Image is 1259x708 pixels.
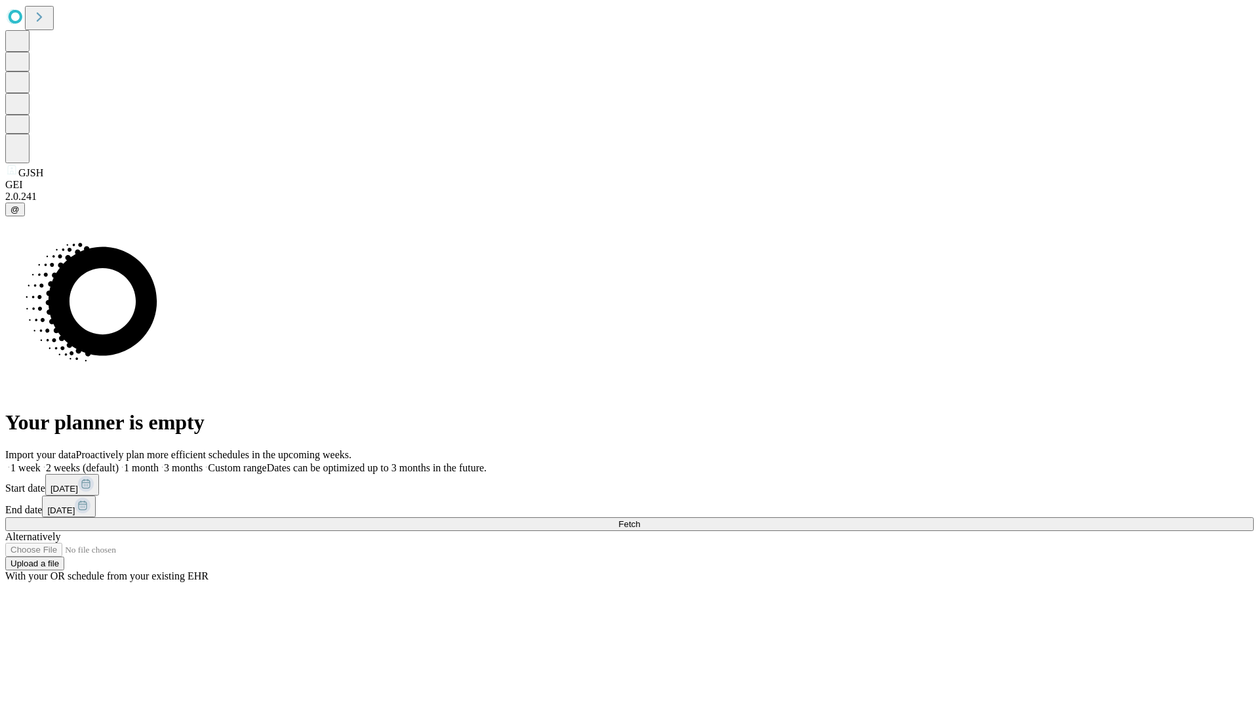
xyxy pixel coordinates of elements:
span: Import your data [5,449,76,460]
button: Upload a file [5,557,64,570]
span: GJSH [18,167,43,178]
div: 2.0.241 [5,191,1254,203]
button: Fetch [5,517,1254,531]
span: 1 month [124,462,159,473]
span: 1 week [10,462,41,473]
div: End date [5,496,1254,517]
span: Alternatively [5,531,60,542]
span: Fetch [618,519,640,529]
button: [DATE] [42,496,96,517]
span: 3 months [164,462,203,473]
span: 2 weeks (default) [46,462,119,473]
span: With your OR schedule from your existing EHR [5,570,209,581]
div: GEI [5,179,1254,191]
h1: Your planner is empty [5,410,1254,435]
div: Start date [5,474,1254,496]
button: @ [5,203,25,216]
span: Proactively plan more efficient schedules in the upcoming weeks. [76,449,351,460]
span: [DATE] [47,505,75,515]
button: [DATE] [45,474,99,496]
span: Dates can be optimized up to 3 months in the future. [267,462,487,473]
span: Custom range [208,462,266,473]
span: [DATE] [50,484,78,494]
span: @ [10,205,20,214]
